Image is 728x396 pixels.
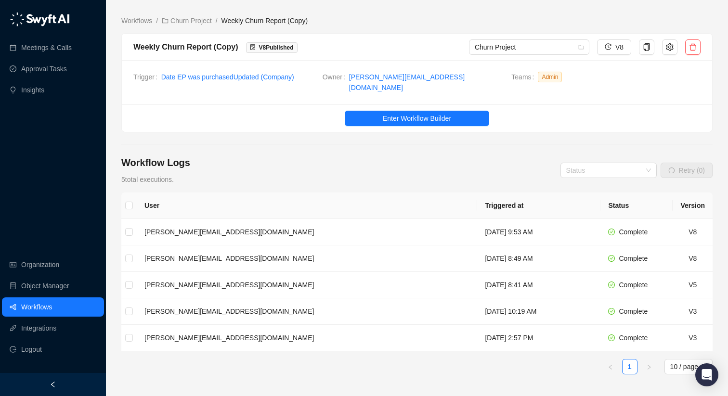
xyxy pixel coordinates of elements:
span: copy [643,43,650,51]
td: [DATE] 9:53 AM [477,219,600,245]
a: Insights [21,80,44,100]
h4: Workflow Logs [121,156,190,169]
span: Admin [538,72,562,82]
span: folder [162,17,169,24]
div: Weekly Churn Report (Copy) [133,41,238,53]
span: left [608,364,613,370]
td: V8 [673,245,713,272]
button: V8 [597,39,631,55]
span: Complete [619,307,648,315]
td: [PERSON_NAME][EMAIL_ADDRESS][DOMAIN_NAME] [137,325,477,351]
span: Trigger [133,72,161,82]
th: Version [673,192,713,219]
span: left [50,381,56,388]
li: Next Page [641,359,657,374]
span: Churn Project [475,40,584,54]
img: logo-05li4sbe.png [10,12,70,26]
span: history [605,43,611,50]
a: Date EP was purchasedUpdated (Company) [161,73,294,81]
span: Complete [619,281,648,289]
span: Logout [21,340,42,359]
span: right [646,364,652,370]
li: / [156,15,158,26]
th: Triggered at [477,192,600,219]
span: 10 / page [670,359,707,374]
button: right [641,359,657,374]
td: [PERSON_NAME][EMAIL_ADDRESS][DOMAIN_NAME] [137,298,477,325]
span: delete [689,43,697,51]
span: Complete [619,334,648,342]
span: logout [10,346,16,353]
div: Open Intercom Messenger [695,363,718,386]
a: Approval Tasks [21,59,67,78]
li: 1 [622,359,637,374]
a: folder Churn Project [160,15,213,26]
td: V5 [673,272,713,298]
a: Enter Workflow Builder [122,111,712,126]
span: check-circle [608,255,615,262]
td: [DATE] 8:41 AM [477,272,600,298]
span: Owner [323,72,349,93]
span: 5 total executions. [121,176,174,183]
a: [PERSON_NAME][EMAIL_ADDRESS][DOMAIN_NAME] [349,72,504,93]
span: check-circle [608,308,615,315]
td: [DATE] 2:57 PM [477,325,600,351]
td: [PERSON_NAME][EMAIL_ADDRESS][DOMAIN_NAME] [137,272,477,298]
button: Retry (0) [661,163,713,178]
span: file-done [250,44,256,50]
a: Workflows [21,297,52,317]
span: setting [666,43,674,51]
th: Status [600,192,673,219]
div: Page Size [664,359,713,374]
span: V8 [615,42,624,52]
span: Complete [619,228,648,236]
li: Previous Page [603,359,618,374]
span: V 8 Published [259,44,294,51]
td: [PERSON_NAME][EMAIL_ADDRESS][DOMAIN_NAME] [137,245,477,272]
a: Meetings & Calls [21,38,72,57]
button: left [603,359,618,374]
span: Complete [619,255,648,262]
a: Workflows [119,15,154,26]
td: [DATE] 10:19 AM [477,298,600,325]
td: [PERSON_NAME][EMAIL_ADDRESS][DOMAIN_NAME] [137,219,477,245]
th: User [137,192,477,219]
span: Weekly Churn Report (Copy) [221,17,308,25]
span: Teams [511,72,538,86]
td: V3 [673,298,713,325]
button: Enter Workflow Builder [345,111,489,126]
span: check-circle [608,229,615,235]
td: V8 [673,219,713,245]
a: Organization [21,255,59,274]
td: V3 [673,325,713,351]
li: / [216,15,218,26]
a: Integrations [21,319,56,338]
td: [DATE] 8:49 AM [477,245,600,272]
a: Object Manager [21,276,69,295]
a: 1 [623,359,637,374]
span: check-circle [608,281,615,288]
span: check-circle [608,334,615,341]
span: Enter Workflow Builder [383,113,451,124]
